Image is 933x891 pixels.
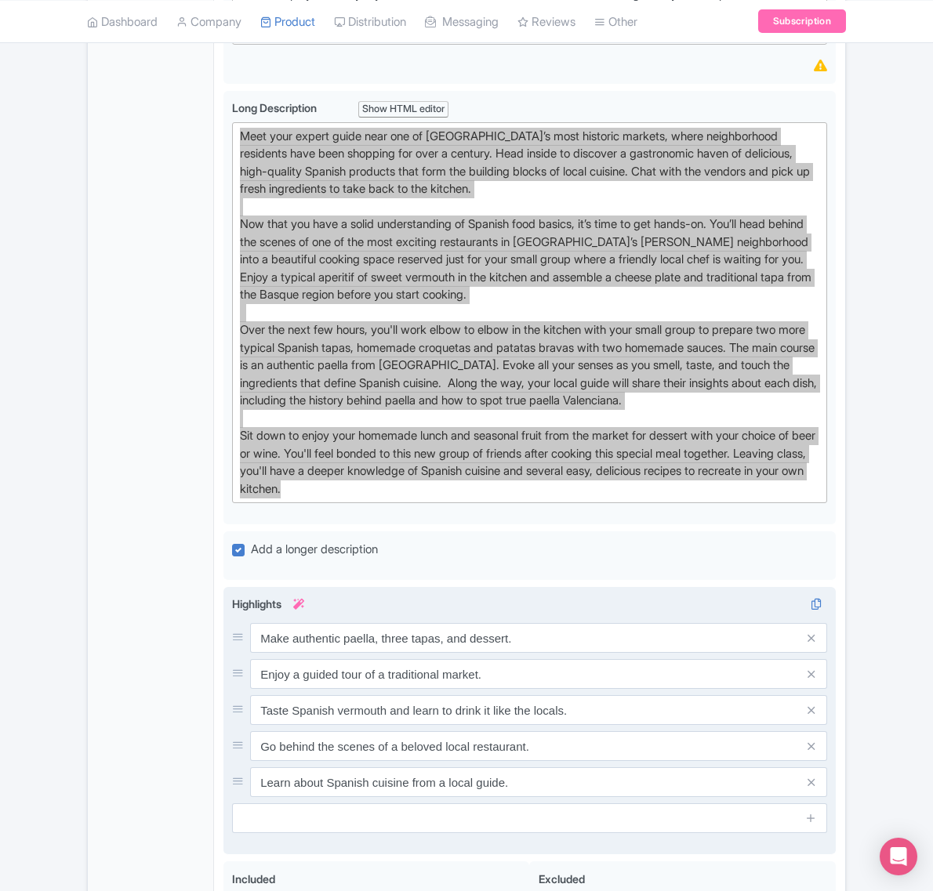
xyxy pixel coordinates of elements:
[358,101,448,118] div: Show HTML editor
[240,128,819,498] div: Meet your expert guide near one of [GEOGRAPHIC_DATA]’s most historic markets, where neighborhood ...
[232,597,281,610] span: Highlights
[880,838,917,875] div: Open Intercom Messenger
[232,101,319,114] span: Long Description
[232,872,275,886] span: Included
[539,872,585,886] span: Excluded
[758,9,846,33] a: Subscription
[251,541,378,556] span: Add a longer description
